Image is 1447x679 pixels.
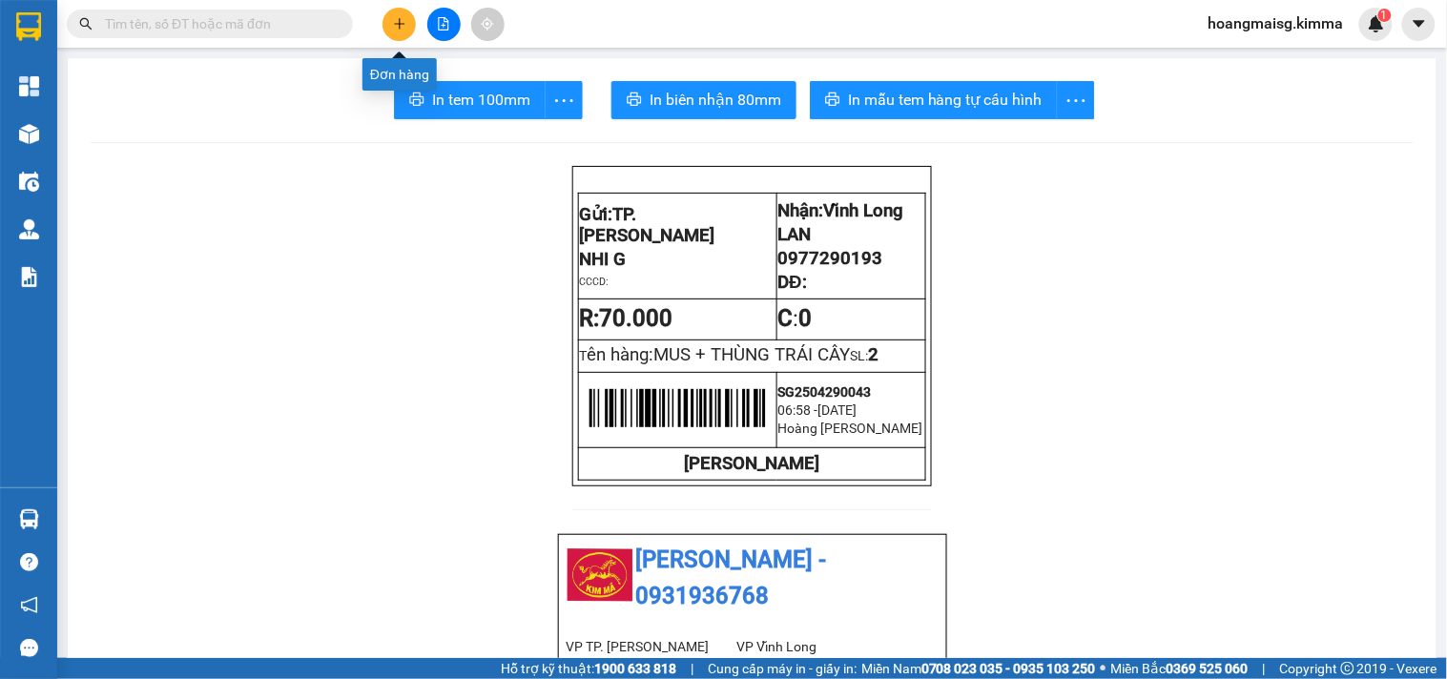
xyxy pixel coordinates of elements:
[691,658,693,679] span: |
[1368,15,1385,32] img: icon-new-feature
[567,543,939,614] li: [PERSON_NAME] - 0931936768
[708,658,857,679] span: Cung cấp máy in - giấy in:
[1402,8,1436,41] button: caret-down
[545,81,583,119] button: more
[19,267,39,287] img: solution-icon
[393,17,406,31] span: plus
[19,172,39,192] img: warehouse-icon
[1101,665,1106,672] span: ⚪️
[921,661,1096,676] strong: 0708 023 035 - 0935 103 250
[861,658,1096,679] span: Miền Nam
[778,248,883,269] span: 0977290193
[869,344,879,365] span: 2
[20,596,38,614] span: notification
[580,305,673,332] strong: R:
[409,92,424,110] span: printer
[594,661,676,676] strong: 1900 633 818
[778,272,807,293] span: DĐ:
[580,204,715,246] span: TP. [PERSON_NAME]
[778,402,818,418] span: 06:58 -
[580,276,610,288] span: CCCD:
[824,200,904,221] span: Vĩnh Long
[600,305,673,332] span: 70.000
[627,92,642,110] span: printer
[810,81,1058,119] button: printerIn mẫu tem hàng tự cấu hình
[778,305,813,332] span: :
[567,543,633,609] img: logo.jpg
[1341,662,1354,675] span: copyright
[580,204,715,246] span: Gửi:
[432,88,530,112] span: In tem 100mm
[1193,11,1359,35] span: hoangmaisg.kimma
[546,89,582,113] span: more
[1057,81,1095,119] button: more
[580,249,627,270] span: NHI G
[685,453,820,474] strong: [PERSON_NAME]
[481,17,494,31] span: aim
[799,305,813,332] span: 0
[650,88,781,112] span: In biên nhận 80mm
[1058,89,1094,113] span: more
[778,421,923,436] span: Hoàng [PERSON_NAME]
[79,17,93,31] span: search
[1111,658,1249,679] span: Miền Bắc
[654,344,851,365] span: MUS + THÙNG TRÁI CÂY
[818,402,858,418] span: [DATE]
[736,636,907,657] li: VP Vĩnh Long
[1167,661,1249,676] strong: 0369 525 060
[1378,9,1392,22] sup: 1
[19,76,39,96] img: dashboard-icon
[778,305,794,332] strong: C
[778,224,812,245] span: LAN
[580,348,851,363] span: T
[778,200,904,221] span: Nhận:
[825,92,840,110] span: printer
[471,8,505,41] button: aim
[382,8,416,41] button: plus
[567,636,737,657] li: VP TP. [PERSON_NAME]
[105,13,330,34] input: Tìm tên, số ĐT hoặc mã đơn
[427,8,461,41] button: file-add
[851,348,869,363] span: SL:
[394,81,546,119] button: printerIn tem 100mm
[19,509,39,529] img: warehouse-icon
[20,553,38,571] span: question-circle
[437,17,450,31] span: file-add
[848,88,1043,112] span: In mẫu tem hàng tự cấu hình
[16,12,41,41] img: logo-vxr
[1411,15,1428,32] span: caret-down
[362,58,437,91] div: Đơn hàng
[1263,658,1266,679] span: |
[588,344,851,365] span: ên hàng:
[20,639,38,657] span: message
[19,124,39,144] img: warehouse-icon
[778,384,872,400] span: SG2504290043
[611,81,796,119] button: printerIn biên nhận 80mm
[1381,9,1388,22] span: 1
[19,219,39,239] img: warehouse-icon
[501,658,676,679] span: Hỗ trợ kỹ thuật:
